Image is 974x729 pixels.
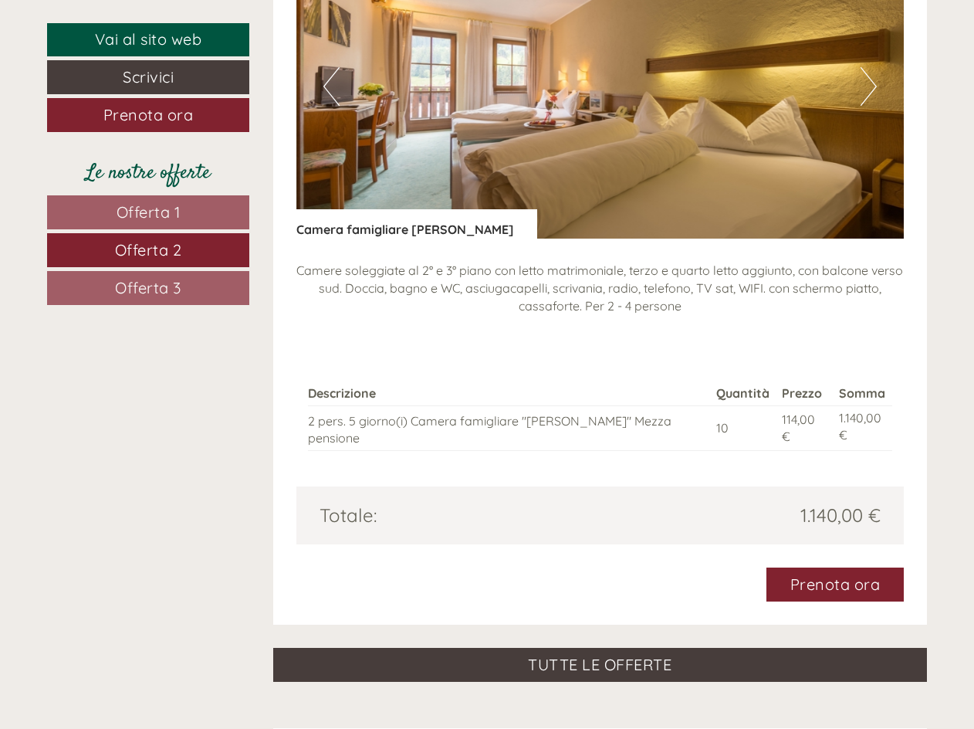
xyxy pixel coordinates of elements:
[308,502,600,528] div: Totale:
[47,98,249,132] a: Prenota ora
[782,412,815,445] span: 114,00 €
[47,60,249,94] a: Scrivici
[296,209,537,239] div: Camera famigliare [PERSON_NAME]
[308,381,711,405] th: Descrizione
[833,405,892,451] td: 1.140,00 €
[323,67,340,106] button: Previous
[296,262,905,315] p: Camere soleggiate al 2° e 3° piano con letto matrimoniale, terzo e quarto letto aggiunto, con bal...
[776,381,833,405] th: Prezzo
[710,381,776,405] th: Quantità
[115,278,181,297] span: Offerta 3
[710,405,776,451] td: 10
[47,159,249,188] div: Le nostre offerte
[12,42,252,89] div: Buon giorno, come possiamo aiutarla?
[273,648,928,682] a: TUTTE LE OFFERTE
[47,23,249,56] a: Vai al sito web
[23,75,244,86] small: 19:03
[115,240,182,259] span: Offerta 2
[833,381,892,405] th: Somma
[308,405,711,451] td: 2 pers. 5 giorno(i) Camera famigliare "[PERSON_NAME]" Mezza pensione
[117,202,181,222] span: Offerta 1
[23,45,244,57] div: Hotel Weisses Lamm
[800,502,881,528] span: 1.140,00 €
[275,12,333,38] div: [DATE]
[525,400,609,434] button: Invia
[766,568,905,602] a: Prenota ora
[861,67,877,106] button: Next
